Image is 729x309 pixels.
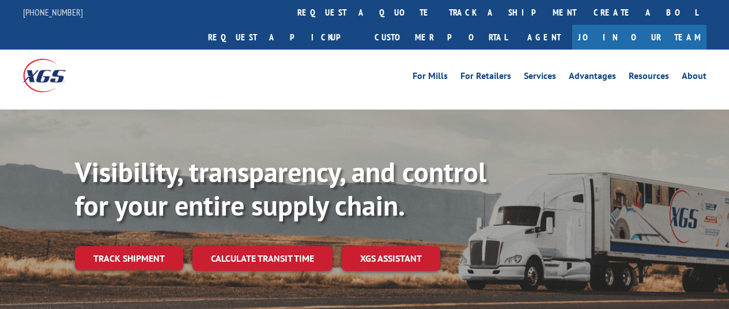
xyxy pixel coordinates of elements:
a: Track shipment [75,246,183,270]
a: Agent [516,25,572,50]
a: XGS ASSISTANT [342,246,440,271]
a: Advantages [569,71,616,84]
a: For Mills [413,71,448,84]
a: Services [524,71,556,84]
a: [PHONE_NUMBER] [23,6,83,18]
b: Visibility, transparency, and control for your entire supply chain. [75,154,486,223]
a: For Retailers [460,71,511,84]
a: Customer Portal [366,25,516,50]
a: About [682,71,707,84]
a: Calculate transit time [192,246,333,271]
a: Resources [629,71,669,84]
a: Request a pickup [199,25,366,50]
a: Join Our Team [572,25,707,50]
